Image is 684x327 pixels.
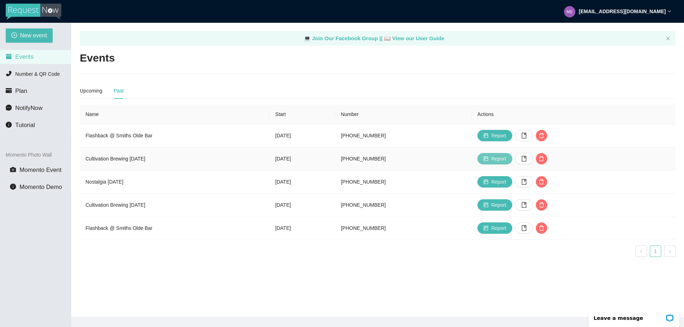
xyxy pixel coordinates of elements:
[80,170,270,194] td: Nostalgia [DATE]
[664,246,675,257] button: right
[666,36,670,41] button: close
[483,226,488,231] span: project
[536,156,547,162] span: delete
[668,249,672,254] span: right
[270,170,335,194] td: [DATE]
[15,53,33,60] span: Events
[335,217,472,240] td: [PHONE_NUMBER]
[384,35,391,41] span: laptop
[536,202,547,208] span: delete
[536,179,547,185] span: delete
[304,35,384,41] a: laptop Join Our Facebook Group ||
[80,217,270,240] td: Flashback @ Smiths Olde Bar
[521,133,527,138] span: book
[584,305,684,327] iframe: LiveChat chat widget
[10,184,16,190] span: info-circle
[483,202,488,208] span: project
[6,4,61,20] img: RequestNow
[636,246,647,257] button: left
[477,222,512,234] button: projectReport
[477,130,512,141] button: projectReport
[114,87,124,95] div: Past
[491,132,506,139] span: Report
[6,88,12,94] span: credit-card
[335,170,472,194] td: [PHONE_NUMBER]
[639,249,643,254] span: left
[20,167,62,173] span: Momento Event
[80,147,270,170] td: Cultivation Brewing [DATE]
[335,105,472,124] th: Number
[80,124,270,147] td: Flashback @ Smiths Olde Bar
[477,176,512,188] button: projectReport
[650,246,661,257] a: 1
[270,124,335,147] td: [DATE]
[477,153,512,164] button: projectReport
[491,201,506,209] span: Report
[10,167,16,173] span: camera
[491,155,506,163] span: Report
[483,156,488,162] span: project
[6,53,12,59] span: calendar
[335,124,472,147] td: [PHONE_NUMBER]
[270,194,335,217] td: [DATE]
[668,10,671,13] span: down
[80,87,102,95] div: Upcoming
[664,246,675,257] li: Next Page
[636,246,647,257] li: Previous Page
[515,222,533,234] button: book
[536,153,547,164] button: delete
[15,105,42,111] span: NotifyNow
[270,217,335,240] td: [DATE]
[515,176,533,188] button: book
[536,176,547,188] button: delete
[521,202,527,208] span: book
[20,31,47,40] span: New event
[270,105,335,124] th: Start
[491,224,506,232] span: Report
[515,199,533,211] button: book
[80,194,270,217] td: Cultivation Brewing [DATE]
[536,133,547,138] span: delete
[20,184,62,190] span: Momento Demo
[536,130,547,141] button: delete
[11,32,17,39] span: plus-circle
[6,28,53,43] button: plus-circleNew event
[536,222,547,234] button: delete
[521,225,527,231] span: book
[536,225,547,231] span: delete
[335,147,472,170] td: [PHONE_NUMBER]
[483,133,488,139] span: project
[80,105,270,124] th: Name
[335,194,472,217] td: [PHONE_NUMBER]
[80,51,115,65] h2: Events
[579,9,666,14] strong: [EMAIL_ADDRESS][DOMAIN_NAME]
[564,6,575,17] img: 857ddd2fa6698a26fa621b10566aaef6
[384,35,445,41] a: laptop View our User Guide
[491,178,506,186] span: Report
[521,156,527,162] span: book
[6,105,12,111] span: message
[483,179,488,185] span: project
[15,88,27,94] span: Plan
[6,70,12,77] span: phone
[6,122,12,128] span: info-circle
[472,105,675,124] th: Actions
[536,199,547,211] button: delete
[15,122,35,128] span: Tutorial
[515,153,533,164] button: book
[521,179,527,185] span: book
[477,199,512,211] button: projectReport
[15,71,60,77] span: Number & QR Code
[304,35,311,41] span: laptop
[270,147,335,170] td: [DATE]
[515,130,533,141] button: book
